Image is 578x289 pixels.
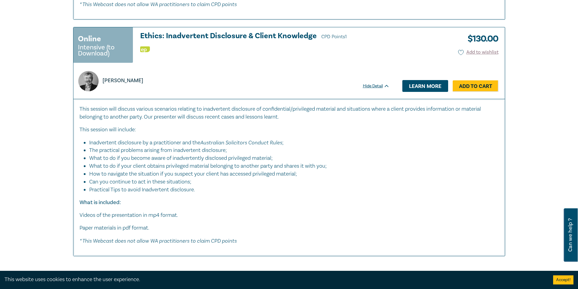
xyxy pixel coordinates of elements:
em: * This Webcast does not allow WA practitioners to claim CPD points [79,237,237,244]
span: CPD Points 1 [321,34,347,40]
h3: Online [78,33,101,44]
h3: $ 130.00 [463,32,499,46]
li: What to do if you become aware of inadvertently disclosed privileged material; [89,154,493,162]
button: Accept cookies [553,275,573,284]
p: [PERSON_NAME] [103,77,143,85]
small: Intensive (to Download) [78,44,128,56]
span: Can we help ? [567,212,573,258]
li: Practical Tips to avoid Inadvertent disclosure. [89,186,499,194]
button: Add to wishlist [458,49,499,56]
img: Ethics & Professional Responsibility [140,46,150,52]
li: Can you continue to act in these situations; [89,178,493,186]
p: This session will include: [79,126,499,134]
p: Videos of the presentation in mp4 format. [79,211,499,219]
li: How to navigate the situation if you suspect your client has accessed privileged material; [89,170,493,178]
p: Paper materials in pdf format. [79,224,499,232]
strong: What is included: [79,199,121,206]
h3: Ethics: Inadvertent Disclosure & Client Knowledge [140,32,390,41]
a: Ethics: Inadvertent Disclosure & Client Knowledge CPD Points1 [140,32,390,41]
p: This session will discuss various scenarios relating to inadvertent disclosure of confidential/pr... [79,105,499,121]
a: Learn more [402,80,448,92]
a: Add to Cart [453,80,499,92]
li: Inadvertent disclosure by a practitioner and the ; [89,139,493,147]
em: * This Webcast does not allow WA practitioners to claim CPD points [79,1,237,7]
li: What to do if your client obtains privileged material belonging to another party and shares it wi... [89,162,493,170]
div: This website uses cookies to enhance the user experience. [5,276,544,284]
img: https://s3.ap-southeast-2.amazonaws.com/lc-presenter-images/David%20Bailey.jpg [78,71,99,91]
div: Hide Detail [363,83,396,89]
em: Australian Solicitors Conduct Rules [200,139,282,146]
li: The practical problems arising from inadvertent disclosure; [89,146,493,154]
